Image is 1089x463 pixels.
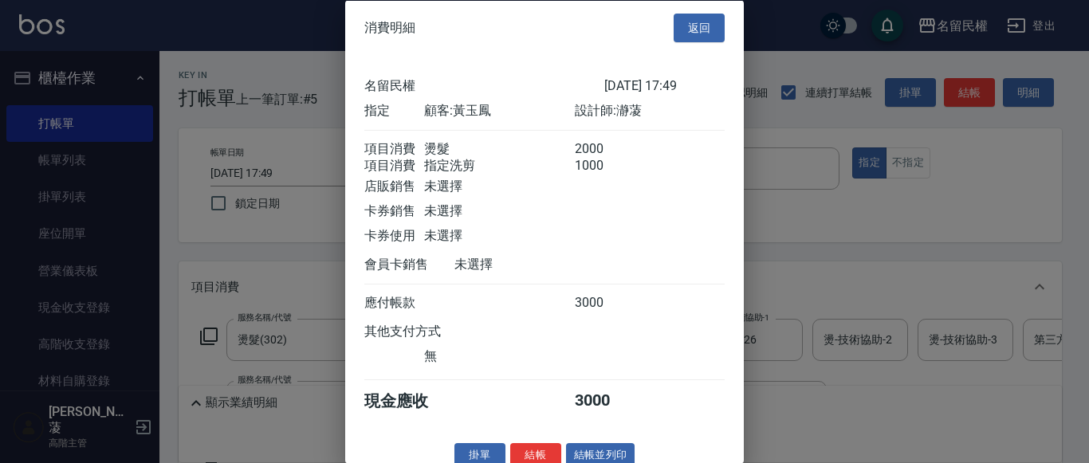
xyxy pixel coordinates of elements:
[575,103,725,120] div: 設計師: 瀞蓤
[424,158,574,175] div: 指定洗剪
[364,141,424,158] div: 項目消費
[364,203,424,220] div: 卡券銷售
[575,158,635,175] div: 1000
[454,257,604,273] div: 未選擇
[424,103,574,120] div: 顧客: 黃玉鳳
[424,203,574,220] div: 未選擇
[364,19,415,35] span: 消費明細
[604,78,725,95] div: [DATE] 17:49
[364,179,424,195] div: 店販銷售
[364,158,424,175] div: 項目消費
[575,390,635,412] div: 3000
[364,257,454,273] div: 會員卡銷售
[364,295,424,312] div: 應付帳款
[364,390,454,412] div: 現金應收
[424,348,574,365] div: 無
[364,103,424,120] div: 指定
[575,141,635,158] div: 2000
[364,78,604,95] div: 名留民權
[674,13,725,42] button: 返回
[364,228,424,245] div: 卡券使用
[575,295,635,312] div: 3000
[424,228,574,245] div: 未選擇
[424,179,574,195] div: 未選擇
[364,324,485,340] div: 其他支付方式
[424,141,574,158] div: 燙髮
